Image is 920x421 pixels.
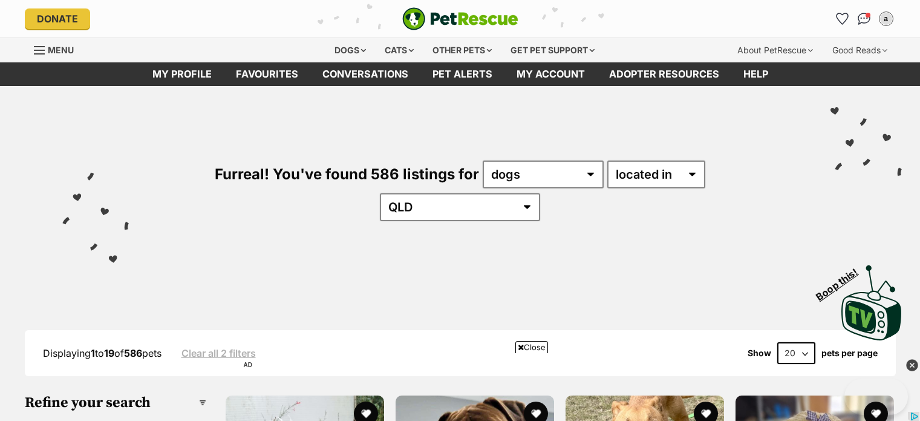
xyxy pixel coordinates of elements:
img: logo-e224e6f780fb5917bec1dbf3a21bbac754714ae5b6737aabdf751b685950b380.svg [402,7,518,30]
strong: 1 [91,347,95,359]
span: Displaying to of pets [43,347,161,359]
img: close_grey_3x.png [906,359,918,371]
div: a [880,13,892,25]
a: My account [504,62,597,86]
a: My profile [140,62,224,86]
a: PetRescue [402,7,518,30]
div: Get pet support [502,38,603,62]
strong: 586 [124,347,142,359]
span: Close [515,341,548,353]
a: Boop this! [841,254,902,343]
a: Menu [34,38,82,60]
ul: Account quick links [833,9,896,28]
a: Donate [25,8,90,29]
img: chat-41dd97257d64d25036548639549fe6c8038ab92f7586957e7f3b1b290dea8141.svg [858,13,870,25]
a: conversations [310,62,420,86]
span: Furreal! You've found 586 listings for [215,165,479,183]
a: Favourites [224,62,310,86]
span: Menu [48,45,74,55]
a: Pet alerts [420,62,504,86]
div: About PetRescue [729,38,821,62]
a: Conversations [855,9,874,28]
span: Boop this! [814,259,870,302]
div: Other pets [424,38,500,62]
a: Favourites [833,9,852,28]
a: Adopter resources [597,62,731,86]
img: PetRescue TV logo [841,265,902,340]
a: Help [731,62,780,86]
div: Cats [376,38,422,62]
div: Dogs [326,38,374,62]
div: Good Reads [824,38,896,62]
button: My account [876,9,896,28]
strong: 19 [104,347,114,359]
